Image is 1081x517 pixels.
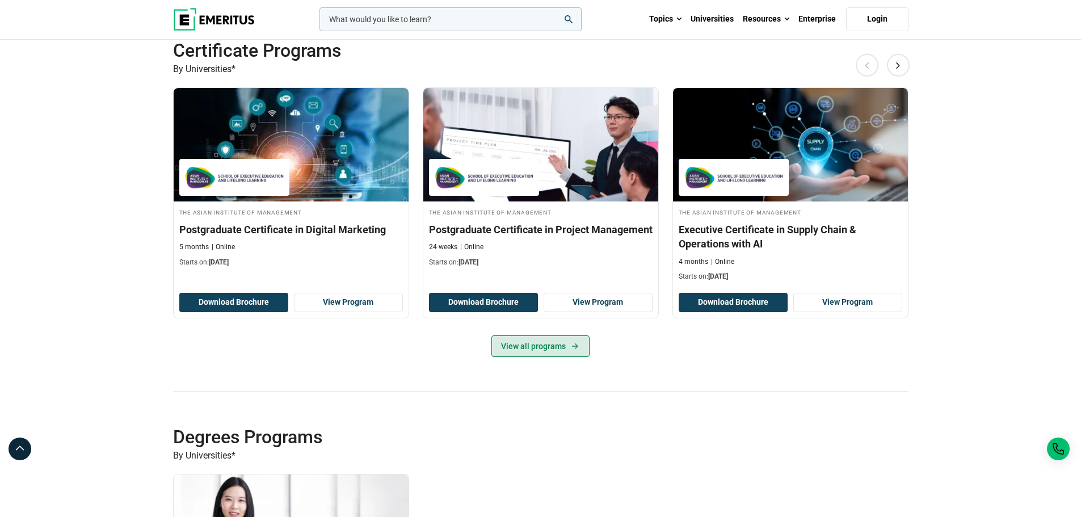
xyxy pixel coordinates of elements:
img: The Asian Institute of Management [185,165,284,190]
p: Online [212,242,235,252]
p: 4 months [679,257,708,267]
a: Supply Chain and Operations Course by The Asian Institute of Management - November 7, 2025 The As... [673,88,908,287]
p: 5 months [179,242,209,252]
p: By Universities* [173,448,908,463]
a: Project Management Course by The Asian Institute of Management - September 30, 2025 The Asian Ins... [423,88,658,273]
h2: Degrees Programs [173,426,835,448]
img: Postgraduate Certificate in Digital Marketing | Online Digital Marketing Course [174,88,409,201]
p: Starts on: [679,272,902,281]
h4: The Asian Institute of Management [429,207,653,217]
p: Starts on: [429,258,653,267]
p: By Universities* [173,62,908,77]
h2: Certificate Programs [173,39,835,62]
span: [DATE] [209,258,229,266]
p: Starts on: [179,258,403,267]
h4: The Asian Institute of Management [679,207,902,217]
button: Previous [856,54,878,77]
input: woocommerce-product-search-field-0 [319,7,582,31]
a: Login [846,7,908,31]
img: Executive Certificate in Supply Chain & Operations with AI | Online Supply Chain and Operations C... [673,88,908,201]
p: Online [460,242,483,252]
h3: Executive Certificate in Supply Chain & Operations with AI [679,222,902,251]
a: Digital Marketing Course by The Asian Institute of Management - September 30, 2025 The Asian Inst... [174,88,409,273]
p: Online [711,257,734,267]
button: Download Brochure [429,293,538,312]
a: View Program [544,293,653,312]
a: View Program [793,293,902,312]
img: The Asian Institute of Management [435,165,533,190]
span: [DATE] [459,258,478,266]
p: 24 weeks [429,242,457,252]
a: View all programs [491,335,590,357]
span: [DATE] [708,272,728,280]
h3: Postgraduate Certificate in Digital Marketing [179,222,403,237]
img: Postgraduate Certificate in Project Management | Online Project Management Course [423,88,658,201]
button: Next [887,54,910,77]
img: The Asian Institute of Management [684,165,783,190]
a: View Program [294,293,403,312]
h4: The Asian Institute of Management [179,207,403,217]
button: Download Brochure [679,293,788,312]
h3: Postgraduate Certificate in Project Management [429,222,653,237]
button: Download Brochure [179,293,288,312]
